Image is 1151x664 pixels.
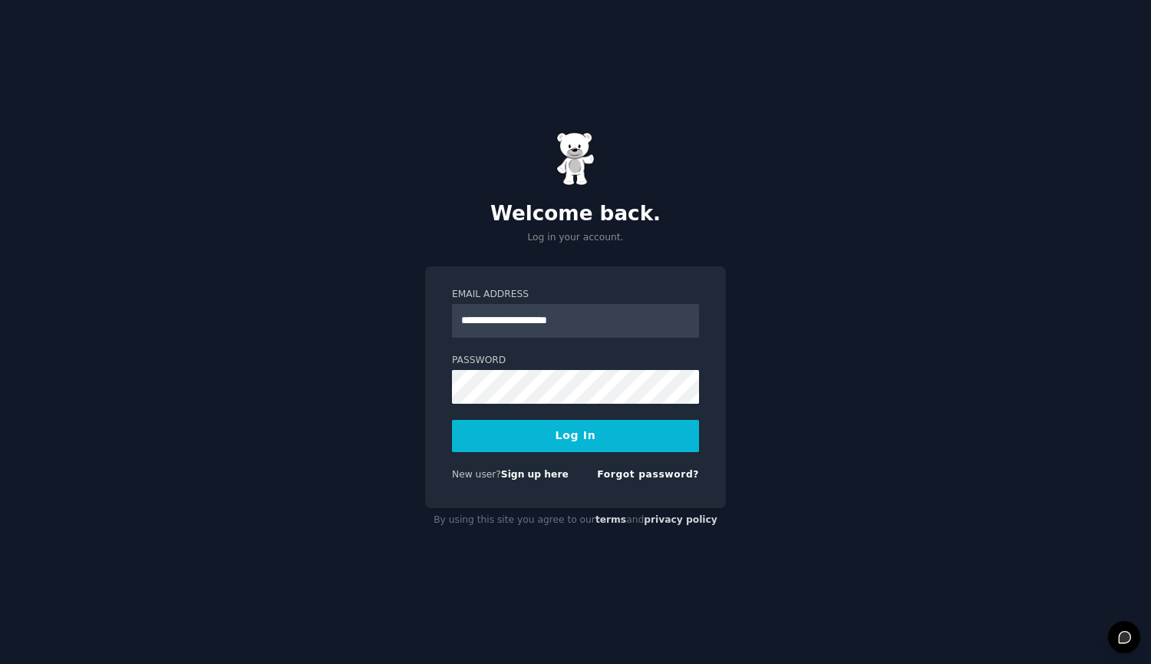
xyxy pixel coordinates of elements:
button: Log In [452,420,699,452]
label: Password [452,354,699,368]
img: Gummy Bear [556,132,595,186]
a: privacy policy [644,514,717,525]
a: Forgot password? [597,469,699,480]
div: By using this site you agree to our and [425,508,726,533]
span: New user? [452,469,501,480]
a: Sign up here [501,469,569,480]
h2: Welcome back. [425,202,726,226]
a: terms [595,514,626,525]
label: Email Address [452,288,699,302]
p: Log in your account. [425,231,726,245]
